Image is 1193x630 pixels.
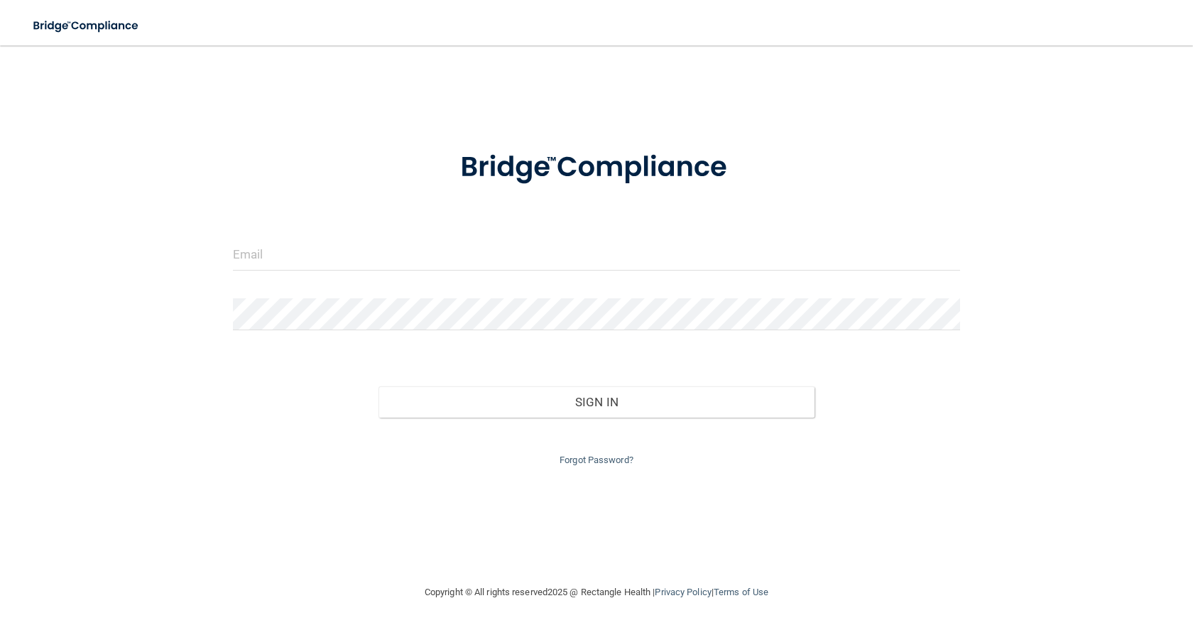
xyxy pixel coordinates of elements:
[947,529,1176,586] iframe: Drift Widget Chat Controller
[21,11,152,40] img: bridge_compliance_login_screen.278c3ca4.svg
[337,570,856,615] div: Copyright © All rights reserved 2025 @ Rectangle Health | |
[431,131,762,205] img: bridge_compliance_login_screen.278c3ca4.svg
[233,239,960,271] input: Email
[714,587,768,597] a: Terms of Use
[378,386,815,418] button: Sign In
[560,455,633,465] a: Forgot Password?
[655,587,711,597] a: Privacy Policy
